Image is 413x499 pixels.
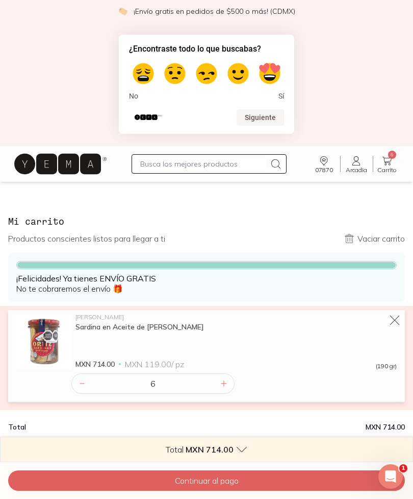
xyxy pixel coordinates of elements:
[8,215,405,228] h3: Mi carrito
[118,7,127,16] img: check
[378,464,403,489] iframe: Intercom live chat
[206,436,405,445] div: MXN 714.00
[399,464,407,472] span: 1
[16,314,397,369] a: Sardina en Aceite de Oliva Ortiz[PERSON_NAME]Sardina en Aceite de [PERSON_NAME]MXN 714.00MXN 119....
[129,43,284,55] h2: ¿Encontraste todo lo que buscabas? Select an option from 1 to 5, with 1 being No and 5 being Sí
[8,422,206,432] div: Total
[75,359,115,369] span: MXN 714.00
[388,151,396,159] span: 6
[237,109,284,126] button: Siguiente pregunta
[75,314,397,320] div: [PERSON_NAME]
[341,155,373,173] a: Arcadia
[140,158,266,170] input: Busca los mejores productos
[16,273,397,294] p: No te cobraremos el envío 🎁
[346,166,367,174] span: Arcadia
[315,166,333,174] span: 07870
[377,166,397,174] span: Carrito
[206,422,405,432] div: MXN 714.00
[166,444,234,455] p: Total
[16,314,71,369] img: Sardina en Aceite de Oliva Ortiz
[8,436,206,445] div: Subtotal
[125,359,184,369] span: MXN 119.00 / pz
[186,444,234,455] span: MXN 714.00
[129,92,138,101] span: No
[8,470,405,491] button: Continuar al pago
[278,92,284,101] span: Sí
[129,59,284,101] div: ¿Encontraste todo lo que buscabas? Select an option from 1 to 5, with 1 being No and 5 being Sí
[16,273,156,283] strong: ¡Felicidades! Ya tienes ENVÍO GRATIS
[373,155,401,173] a: 6Carrito
[308,155,340,173] a: Entrega a: 07870
[8,233,165,244] p: Productos conscientes listos para llegar a ti
[376,363,397,369] span: (190 gr)
[357,233,405,244] p: Vaciar carrito
[134,6,295,16] p: ¡Envío gratis en pedidos de $500 o más! (CDMX)
[75,322,397,331] div: Sardina en Aceite de [PERSON_NAME]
